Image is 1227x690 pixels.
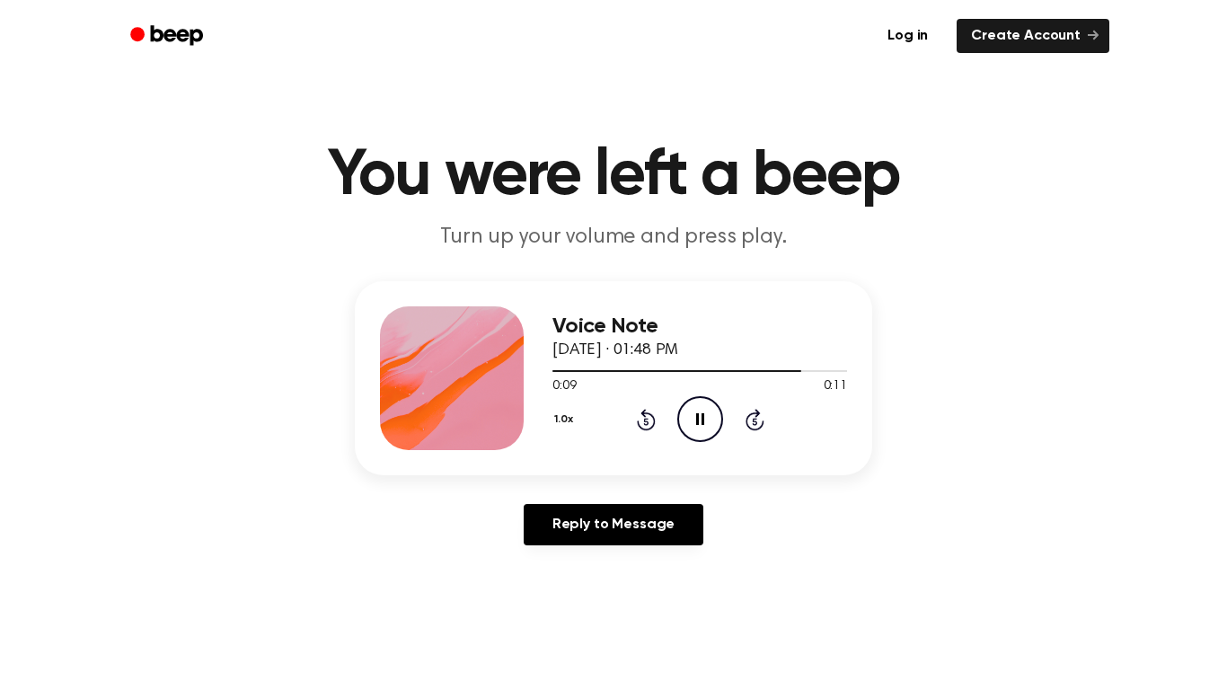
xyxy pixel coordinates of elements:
span: [DATE] · 01:48 PM [552,342,678,358]
a: Log in [869,15,946,57]
a: Reply to Message [524,504,703,545]
h1: You were left a beep [154,144,1073,208]
button: 1.0x [552,404,579,435]
span: 0:11 [824,377,847,396]
a: Create Account [957,19,1109,53]
a: Beep [118,19,219,54]
span: 0:09 [552,377,576,396]
p: Turn up your volume and press play. [269,223,958,252]
h3: Voice Note [552,314,847,339]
